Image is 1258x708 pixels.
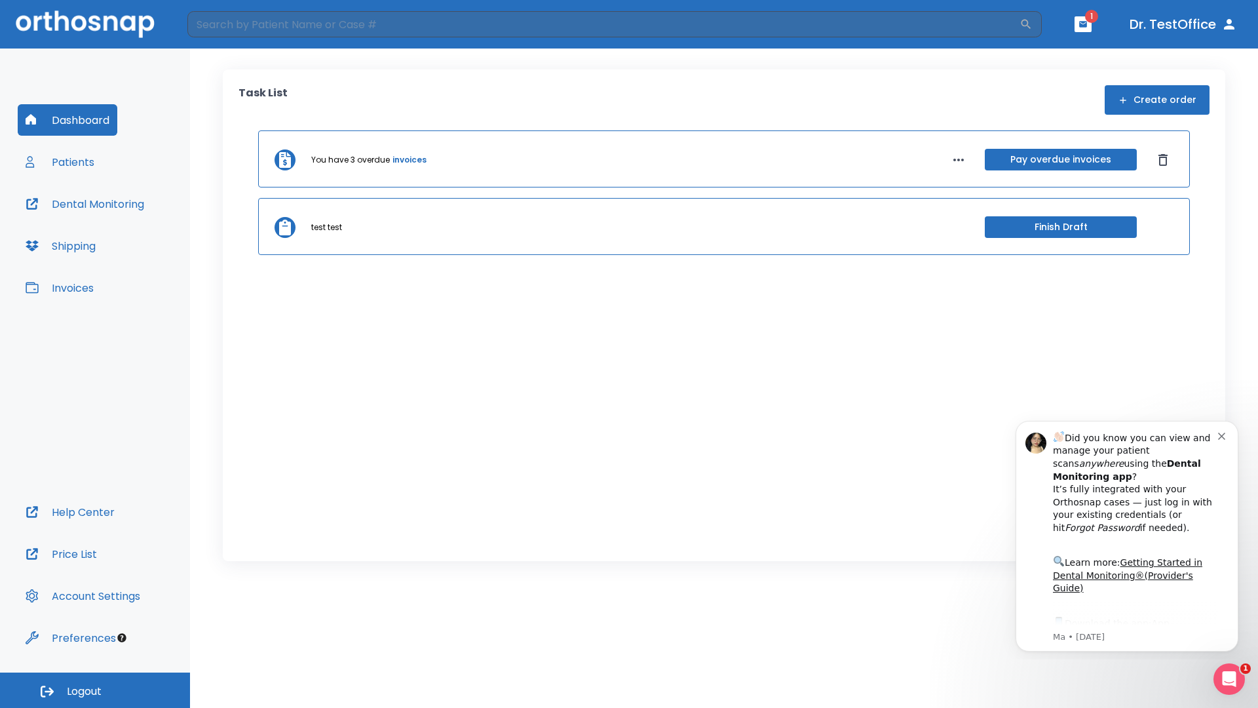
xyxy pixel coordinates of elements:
[18,272,102,304] button: Invoices
[311,222,342,233] p: test test
[57,222,222,234] p: Message from Ma, sent 6w ago
[222,20,233,31] button: Dismiss notification
[18,104,117,136] button: Dashboard
[18,622,124,654] button: Preferences
[57,209,174,233] a: App Store
[985,216,1137,238] button: Finish Draft
[985,149,1137,170] button: Pay overdue invoices
[1153,149,1173,170] button: Dismiss
[18,580,148,612] button: Account Settings
[18,496,123,528] button: Help Center
[1105,85,1210,115] button: Create order
[392,154,427,166] a: invoices
[67,684,102,699] span: Logout
[1213,663,1245,695] iframe: Intercom live chat
[18,146,102,178] button: Patients
[311,154,390,166] p: You have 3 overdue
[238,85,288,115] p: Task List
[1240,663,1251,674] span: 1
[16,10,155,37] img: Orthosnap
[996,409,1258,659] iframe: Intercom notifications message
[18,230,104,262] button: Shipping
[116,632,128,644] div: Tooltip anchor
[18,538,105,570] button: Price List
[18,188,152,220] button: Dental Monitoring
[57,206,222,273] div: Download the app: | ​ Let us know if you need help getting started!
[187,11,1020,37] input: Search by Patient Name or Case #
[1085,10,1098,23] span: 1
[1124,12,1242,36] button: Dr. TestOffice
